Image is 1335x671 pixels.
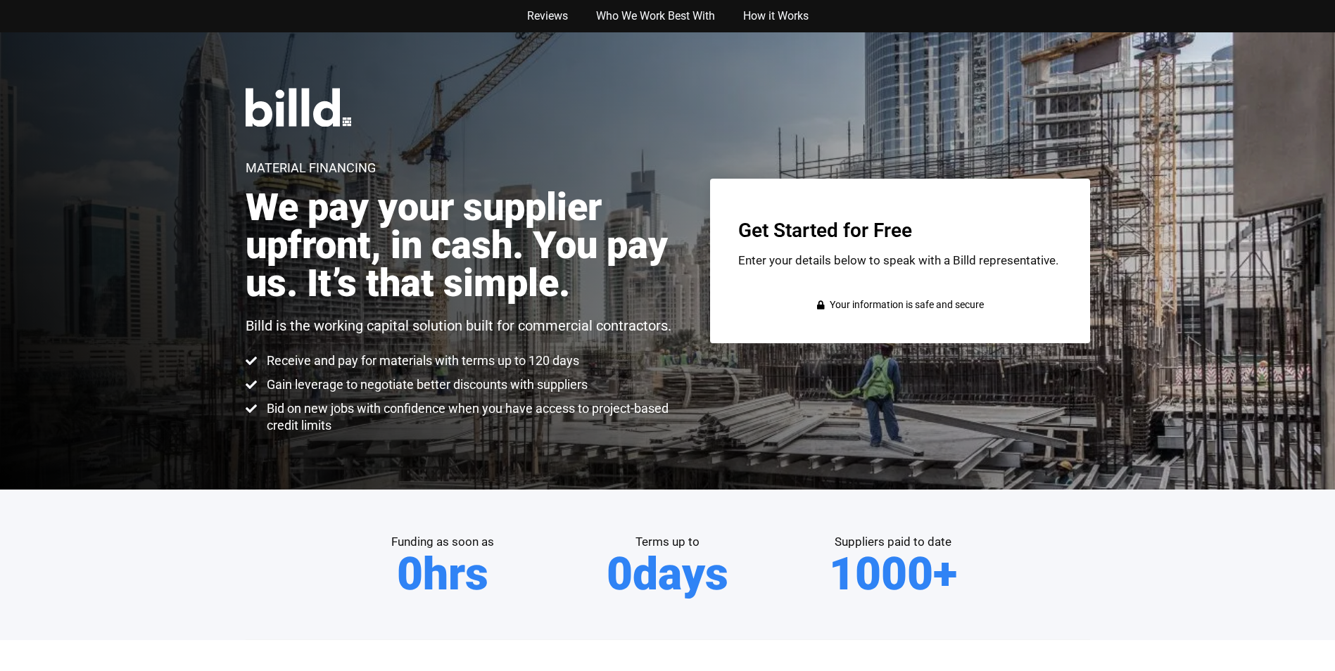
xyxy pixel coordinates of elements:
span: Suppliers paid to date [835,535,951,549]
span: Bid on new jobs with confidence when you have access to project-based credit limits [263,400,683,434]
span: Gain leverage to negotiate better discounts with suppliers [263,376,588,393]
span: Your information is safe and secure [826,295,984,315]
span: Terms up to [635,535,700,549]
span: 0 [397,552,423,597]
h1: Material Financing [246,162,376,174]
h2: We pay your supplier upfront, in cash. You pay us. It’s that simple. [246,188,683,302]
span: + [933,552,999,597]
span: 1000 [829,552,933,597]
span: days [633,552,773,597]
p: Billd is the working capital solution built for commercial contractors. [246,317,671,335]
span: Receive and pay for materials with terms up to 120 days [263,352,579,369]
span: Funding as soon as [391,535,494,549]
span: 0 [607,552,633,597]
span: hrs [423,552,548,597]
h3: Get Started for Free [738,221,1062,241]
p: Enter your details below to speak with a Billd representative. [738,255,1062,267]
